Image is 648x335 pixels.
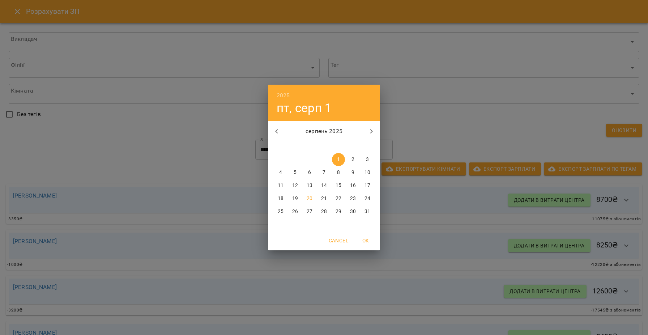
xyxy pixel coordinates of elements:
p: 19 [292,195,298,202]
span: ср [303,142,316,149]
p: 30 [350,208,356,215]
button: 23 [346,192,359,205]
p: 26 [292,208,298,215]
p: 1 [337,156,340,163]
button: 6 [303,166,316,179]
button: 11 [274,179,287,192]
button: 1 [332,153,345,166]
button: 15 [332,179,345,192]
p: 20 [307,195,312,202]
button: 21 [317,192,331,205]
button: 13 [303,179,316,192]
span: OK [357,236,374,245]
button: 12 [289,179,302,192]
span: пт [332,142,345,149]
button: Cancel [326,234,351,247]
p: 12 [292,182,298,189]
button: OK [354,234,377,247]
p: 24 [364,195,370,202]
p: 2 [351,156,354,163]
button: 7 [317,166,331,179]
button: 2025 [277,90,290,101]
p: 11 [278,182,283,189]
button: 2 [346,153,359,166]
p: 23 [350,195,356,202]
button: 25 [274,205,287,218]
span: нд [361,142,374,149]
button: 19 [289,192,302,205]
button: 24 [361,192,374,205]
button: 17 [361,179,374,192]
p: 31 [364,208,370,215]
p: 14 [321,182,327,189]
p: 7 [323,169,325,176]
p: 10 [364,169,370,176]
button: 3 [361,153,374,166]
button: 8 [332,166,345,179]
button: 31 [361,205,374,218]
span: чт [317,142,331,149]
p: 16 [350,182,356,189]
p: 17 [364,182,370,189]
button: 9 [346,166,359,179]
button: 4 [274,166,287,179]
button: 16 [346,179,359,192]
button: 22 [332,192,345,205]
p: 5 [294,169,297,176]
p: 28 [321,208,327,215]
span: пн [274,142,287,149]
button: 14 [317,179,331,192]
p: 6 [308,169,311,176]
button: 18 [274,192,287,205]
button: 10 [361,166,374,179]
p: 4 [279,169,282,176]
p: 9 [351,169,354,176]
p: 25 [278,208,283,215]
p: 29 [336,208,341,215]
p: 15 [336,182,341,189]
p: 22 [336,195,341,202]
button: 20 [303,192,316,205]
button: 30 [346,205,359,218]
span: вт [289,142,302,149]
button: 5 [289,166,302,179]
p: 8 [337,169,340,176]
p: 3 [366,156,369,163]
p: 27 [307,208,312,215]
span: Cancel [329,236,348,245]
p: 13 [307,182,312,189]
button: 29 [332,205,345,218]
p: серпень 2025 [285,127,363,136]
button: 28 [317,205,331,218]
p: 18 [278,195,283,202]
button: пт, серп 1 [277,101,332,115]
button: 26 [289,205,302,218]
p: 21 [321,195,327,202]
span: сб [346,142,359,149]
button: 27 [303,205,316,218]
